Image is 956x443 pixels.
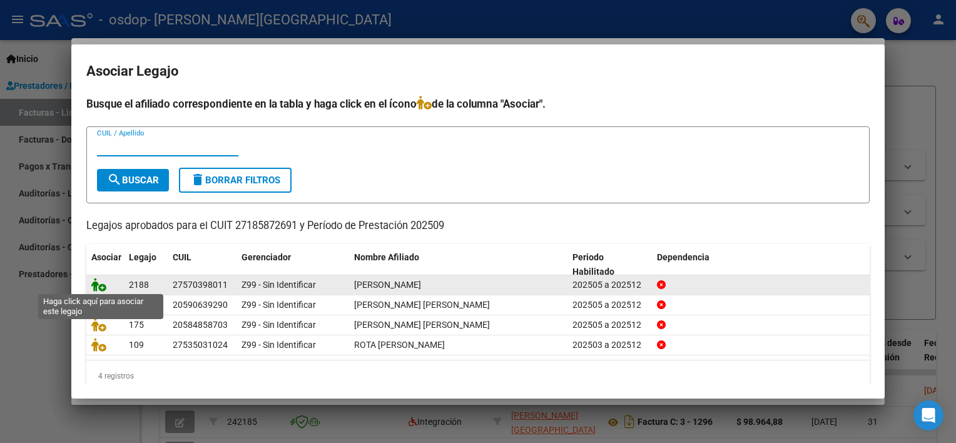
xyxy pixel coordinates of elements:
datatable-header-cell: Legajo [124,244,168,285]
span: 2188 [129,280,149,290]
div: 20584858703 [173,318,228,332]
span: 1490 [129,300,149,310]
span: SEIVANE HELENA [354,280,421,290]
span: FABIO SOTO SAMUEL GUILLERMO [354,320,490,330]
button: Borrar Filtros [179,168,292,193]
span: 175 [129,320,144,330]
div: 202505 a 202512 [572,318,647,332]
span: Z99 - Sin Identificar [242,340,316,350]
datatable-header-cell: Asociar [86,244,124,285]
span: Asociar [91,252,121,262]
div: 202505 a 202512 [572,298,647,312]
mat-icon: delete [190,172,205,187]
div: Open Intercom Messenger [913,400,943,430]
span: Periodo Habilitado [572,252,614,277]
span: Z99 - Sin Identificar [242,320,316,330]
mat-icon: search [107,172,122,187]
datatable-header-cell: Dependencia [652,244,870,285]
div: 20590639290 [173,298,228,312]
span: Borrar Filtros [190,175,280,186]
span: Dependencia [657,252,709,262]
span: 109 [129,340,144,350]
datatable-header-cell: Nombre Afiliado [349,244,567,285]
span: Buscar [107,175,159,186]
span: ROTA BIANCA MALENA [354,340,445,350]
div: 4 registros [86,360,870,392]
button: Buscar [97,169,169,191]
p: Legajos aprobados para el CUIT 27185872691 y Período de Prestación 202509 [86,218,870,234]
div: 27535031024 [173,338,228,352]
span: Nombre Afiliado [354,252,419,262]
h4: Busque el afiliado correspondiente en la tabla y haga click en el ícono de la columna "Asociar". [86,96,870,112]
span: Z99 - Sin Identificar [242,280,316,290]
h2: Asociar Legajo [86,59,870,83]
span: Legajo [129,252,156,262]
div: 202505 a 202512 [572,278,647,292]
span: Z99 - Sin Identificar [242,300,316,310]
div: 202503 a 202512 [572,338,647,352]
span: Gerenciador [242,252,291,262]
span: FLORES GIOVANNI THIAGO [354,300,490,310]
datatable-header-cell: CUIL [168,244,236,285]
datatable-header-cell: Gerenciador [236,244,349,285]
datatable-header-cell: Periodo Habilitado [567,244,652,285]
span: CUIL [173,252,191,262]
div: 27570398011 [173,278,228,292]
